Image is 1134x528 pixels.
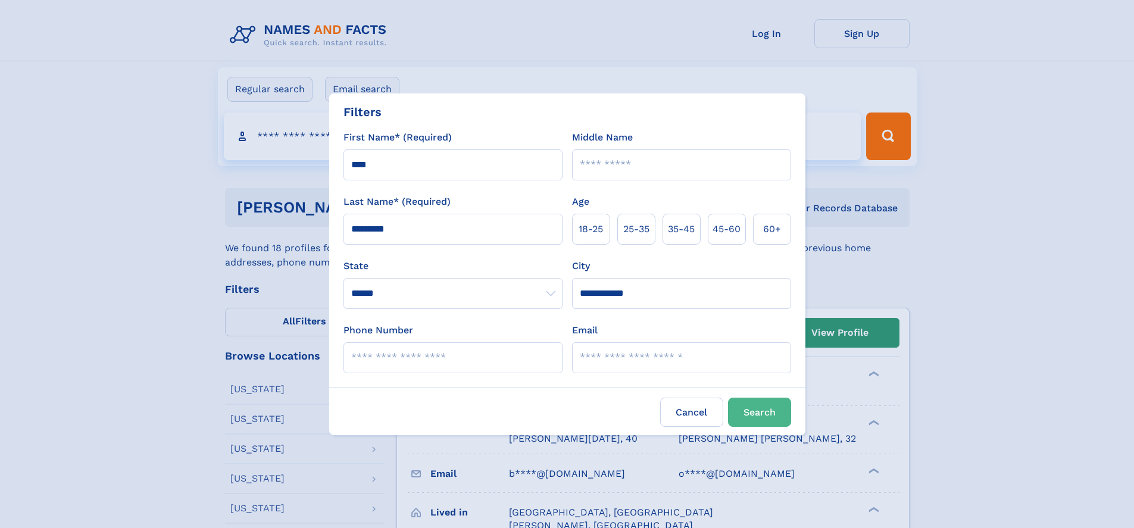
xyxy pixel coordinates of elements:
[763,222,781,236] span: 60+
[572,323,598,338] label: Email
[572,130,633,145] label: Middle Name
[572,195,589,209] label: Age
[728,398,791,427] button: Search
[343,195,451,209] label: Last Name* (Required)
[579,222,603,236] span: 18‑25
[343,103,382,121] div: Filters
[572,259,590,273] label: City
[343,323,413,338] label: Phone Number
[343,130,452,145] label: First Name* (Required)
[713,222,741,236] span: 45‑60
[343,259,563,273] label: State
[660,398,723,427] label: Cancel
[668,222,695,236] span: 35‑45
[623,222,649,236] span: 25‑35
